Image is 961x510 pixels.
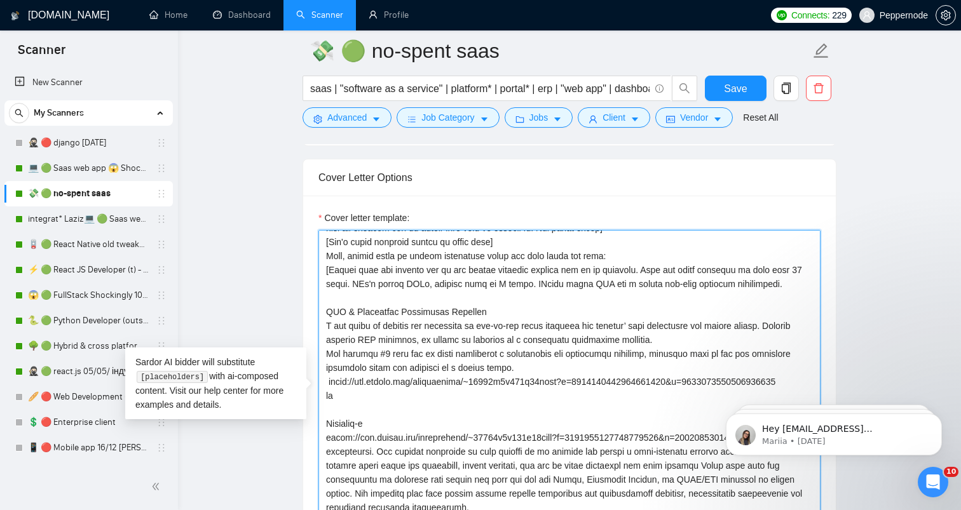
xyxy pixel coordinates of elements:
a: 📱 🔴 Mobile app 16/12 [PERSON_NAME]'s change [28,435,149,460]
button: folderJobscaret-down [505,107,573,128]
span: holder [156,417,167,427]
span: holder [156,239,167,250]
span: Connects: [791,8,829,22]
span: search [672,83,697,94]
a: 🥖 🔴 Web Development (Outsource) [28,384,149,410]
span: holder [156,265,167,275]
span: holder [156,138,167,148]
button: settingAdvancedcaret-down [303,107,392,128]
a: Reset All [743,111,778,124]
button: idcardVendorcaret-down [655,107,733,128]
span: user [589,114,597,124]
a: 🐍 🟢 Python Developer (outstaff) [28,308,149,333]
span: double-left [151,480,164,493]
a: userProfile [369,10,409,20]
span: holder [156,290,167,300]
span: Vendor [680,111,708,124]
div: Sardor AI bidder will substitute with ai-composed content. Visit our for more examples and details. [125,347,306,419]
span: Job Category [421,111,474,124]
span: idcard [666,114,675,124]
a: New Scanner [15,70,163,95]
button: Save [705,76,767,101]
a: ⚡ 🟢 React JS Developer (t) - short 24/03 [28,257,149,283]
span: folder [515,114,524,124]
img: logo [11,6,20,26]
img: upwork-logo.png [777,10,787,20]
a: searchScanner [296,10,343,20]
button: setting [936,5,956,25]
span: holder [156,214,167,224]
span: Client [603,111,625,124]
button: userClientcaret-down [578,107,650,128]
a: 🥷🏻 🔴 django [DATE] [28,130,149,156]
button: search [672,76,697,101]
span: caret-down [630,114,639,124]
span: Scanner [8,41,76,67]
span: user [862,11,871,20]
a: 😱 🟢 FullStack Shockingly 10/01 [28,283,149,308]
span: 229 [832,8,846,22]
span: holder [156,316,167,326]
code: [placeholders] [137,371,207,384]
span: caret-down [713,114,722,124]
a: homeHome [149,10,187,20]
span: holder [156,189,167,199]
label: Cover letter template: [318,211,409,225]
a: integrat* Laziz💻 🟢 Saas web app 😱 Shockingly 27/11 [28,206,149,232]
span: 10 [944,467,958,477]
button: copy [774,76,799,101]
input: Search Freelance Jobs... [310,81,650,97]
a: 💻 🟢 Saas web app 😱 Shockingly 27/11 [28,156,149,181]
span: My Scanners [34,100,84,126]
span: setting [313,114,322,124]
span: setting [936,10,955,20]
a: 🪫 🟢 React Native old tweaked 05.05 індус копі [28,232,149,257]
span: Advanced [327,111,367,124]
a: 💲 🔴 Enterprise client [28,410,149,435]
button: barsJob Categorycaret-down [397,107,499,128]
input: Scanner name... [310,35,810,67]
span: holder [156,443,167,453]
li: New Scanner [4,70,173,95]
a: setting [936,10,956,20]
a: 💸 🟢 no-spent saas [28,181,149,206]
span: edit [813,43,829,59]
span: holder [156,341,167,351]
button: search [9,103,29,123]
span: holder [156,163,167,173]
span: Save [724,81,747,97]
a: 🥷🏻 🟢 react.js 05/05/ індус копі 19/05 change end [28,359,149,384]
a: dashboardDashboard [213,10,271,20]
span: search [10,109,29,117]
span: bars [407,114,416,124]
span: delete [807,83,831,94]
iframe: Intercom live chat [918,467,948,497]
span: caret-down [372,114,381,124]
span: copy [774,83,798,94]
span: info-circle [655,84,664,93]
span: caret-down [480,114,489,124]
button: delete [806,76,831,101]
a: 🌳 🟢 Hybrid & cross platform 07/04 changed start [28,333,149,359]
a: 📳 🔴 Saas mobile app 😱 Shockingly 10/01 [28,460,149,486]
span: caret-down [553,114,562,124]
div: Cover Letter Options [318,159,821,196]
span: Jobs [529,111,549,124]
iframe: Intercom notifications message [707,387,961,476]
a: help center [204,386,248,396]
